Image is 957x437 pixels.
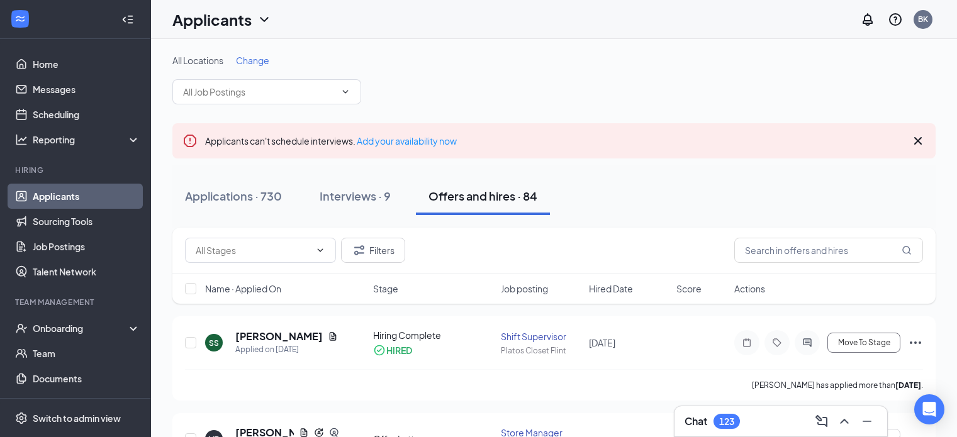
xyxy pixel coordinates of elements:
span: Name · Applied On [205,282,281,295]
a: Sourcing Tools [33,209,140,234]
div: Switch to admin view [33,412,121,424]
a: Home [33,52,140,77]
button: ChevronUp [834,411,854,431]
div: Onboarding [33,322,130,335]
span: Hired Date [589,282,633,295]
span: Job posting [501,282,548,295]
div: HIRED [386,344,412,357]
svg: WorkstreamLogo [14,13,26,25]
input: All Job Postings [183,85,335,99]
div: Hiring [15,165,138,175]
svg: Notifications [860,12,875,27]
div: SS [209,338,219,348]
svg: UserCheck [15,322,28,335]
div: Applications · 730 [185,188,282,204]
b: [DATE] [895,380,921,390]
span: All Locations [172,55,223,66]
span: Applicants can't schedule interviews. [205,135,457,147]
svg: Tag [770,338,785,348]
a: Job Postings [33,234,140,259]
a: Scheduling [33,102,140,127]
div: Reporting [33,133,141,146]
svg: Error [182,133,198,148]
div: 123 [719,416,734,427]
svg: Minimize [859,414,875,429]
div: Open Intercom Messenger [914,394,944,424]
svg: ComposeMessage [814,414,829,429]
svg: ChevronDown [340,87,350,97]
a: Add your availability now [357,135,457,147]
div: Hiring Complete [373,329,493,341]
span: Move To Stage [838,338,890,347]
svg: Analysis [15,133,28,146]
h5: [PERSON_NAME] [235,329,323,343]
svg: Settings [15,412,28,424]
a: Documents [33,366,140,391]
div: Shift Supervisor [501,330,581,343]
a: Talent Network [33,259,140,284]
button: Filter Filters [341,238,405,263]
a: Team [33,341,140,366]
svg: Filter [352,243,367,258]
div: Applied on [DATE] [235,343,338,356]
svg: Note [739,338,754,348]
div: Offers and hires · 84 [428,188,537,204]
input: All Stages [196,243,310,257]
div: Platos Closet Flint [501,345,581,356]
svg: MagnifyingGlass [902,245,912,255]
div: BK [918,14,928,25]
span: Score [676,282,702,295]
h3: Chat [685,414,707,428]
svg: Collapse [121,13,134,26]
div: Team Management [15,297,138,307]
a: Messages [33,77,140,102]
svg: ChevronUp [837,414,852,429]
svg: Document [328,331,338,341]
a: Applicants [33,184,140,209]
svg: ActiveChat [800,338,815,348]
svg: ChevronDown [257,12,272,27]
p: [PERSON_NAME] has applied more than . [752,380,923,390]
svg: CheckmarkCircle [373,344,386,357]
span: Stage [373,282,398,295]
svg: QuestionInfo [888,12,903,27]
button: ComposeMessage [812,411,832,431]
svg: Cross [910,133,926,148]
h1: Applicants [172,9,252,30]
a: Surveys [33,391,140,416]
button: Move To Stage [827,333,900,353]
span: Change [236,55,269,66]
span: [DATE] [589,337,615,348]
span: Actions [734,282,765,295]
input: Search in offers and hires [734,238,923,263]
button: Minimize [857,411,877,431]
svg: ChevronDown [315,245,325,255]
svg: Ellipses [908,335,923,350]
div: Interviews · 9 [320,188,391,204]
